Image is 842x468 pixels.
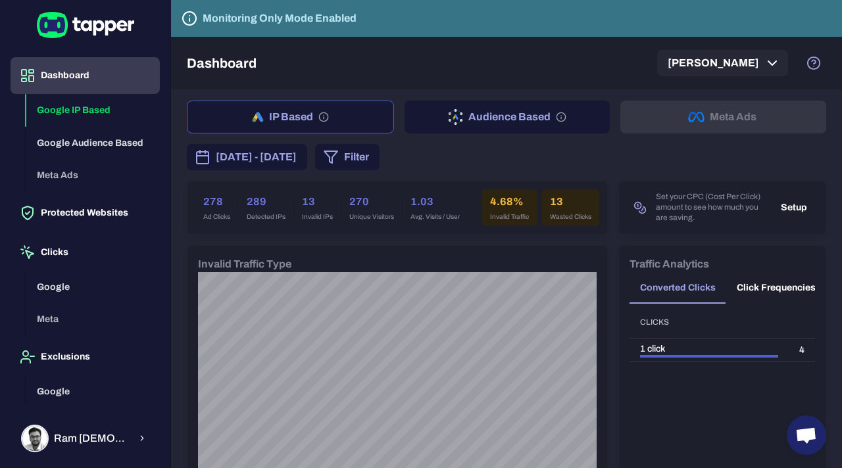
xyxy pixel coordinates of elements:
button: Google [26,271,160,304]
button: Click Frequencies [726,272,826,304]
span: Set your CPC (Cost Per Click) amount to see how much you are saving. [656,192,768,223]
button: Ram KrishnaRam [DEMOGRAPHIC_DATA] [11,419,160,457]
th: Clicks [630,306,789,339]
h6: Monitoring Only Mode Enabled [203,11,357,26]
span: Invalid Traffic [490,212,529,222]
span: [DATE] - [DATE] [216,149,297,165]
button: Exclusions [11,339,160,375]
button: Clicks [11,234,160,271]
span: Unique Visitors [349,212,394,222]
button: Audience Based [405,101,610,133]
td: 4 [789,339,815,362]
svg: Tapper is not blocking any fraudulent activity for this domain [182,11,197,26]
span: Wasted Clicks [550,212,591,222]
a: Google [26,280,160,291]
button: Google IP Based [26,94,160,127]
button: Filter [315,144,380,170]
a: Clicks [11,246,160,257]
div: Open chat [787,415,826,455]
span: Ram [DEMOGRAPHIC_DATA] [54,432,130,445]
a: Protected Websites [11,206,160,218]
a: Google [26,385,160,396]
h5: Dashboard [187,55,257,71]
button: Google [26,375,160,408]
a: Google IP Based [26,104,160,115]
span: Detected IPs [247,212,285,222]
button: Setup [773,198,815,218]
h6: 13 [550,194,591,210]
button: Converted Clicks [630,272,726,304]
span: Ad Clicks [203,212,230,222]
button: IP Based [187,101,394,133]
a: Exclusions [11,350,160,362]
img: Ram Krishna [22,426,47,451]
a: Dashboard [11,69,160,80]
span: Invalid IPs [302,212,333,222]
svg: IP based: Search, Display, and Shopping. [318,112,329,122]
button: [PERSON_NAME] [657,50,788,76]
button: [DATE] - [DATE] [187,144,307,170]
svg: Audience based: Search, Display, Shopping, Video Performance Max, Demand Generation [556,112,566,122]
h6: 289 [247,194,285,210]
a: Google Audience Based [26,136,160,147]
h6: 4.68% [490,194,529,210]
h6: Traffic Analytics [630,256,709,272]
h6: 270 [349,194,394,210]
h6: 278 [203,194,230,210]
div: 1 click [640,343,778,355]
h6: 1.03 [410,194,460,210]
button: Google Audience Based [26,127,160,160]
h6: 13 [302,194,333,210]
h6: Invalid Traffic Type [198,256,291,272]
button: Protected Websites [11,195,160,231]
span: Avg. Visits / User [410,212,460,222]
button: Dashboard [11,57,160,94]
